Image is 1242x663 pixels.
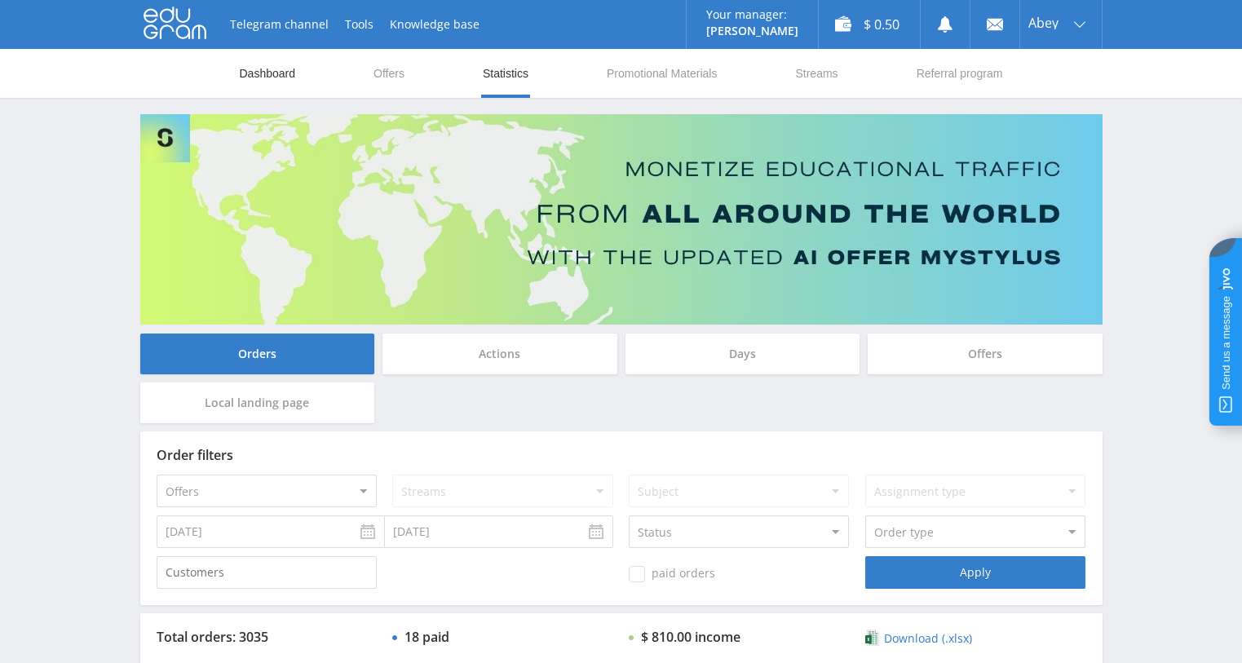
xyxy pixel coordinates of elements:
div: Apply [865,556,1085,589]
input: Use the arrow keys to pick a date [157,515,385,548]
div: 18 paid [404,630,449,644]
a: Promotional Materials [605,49,718,98]
p: [PERSON_NAME] [706,24,798,38]
input: Customers [157,556,377,589]
img: Banner [140,114,1103,325]
img: xlsx [865,630,879,646]
div: Offers [868,334,1103,374]
a: Streams [793,49,839,98]
p: Your manager: [706,8,798,21]
span: paid orders [629,566,715,582]
div: Orders [140,334,375,374]
div: Order filters [157,448,1086,462]
a: Dashboard [238,49,298,98]
div: Days [625,334,860,374]
div: $ 810.00 income [641,630,740,644]
a: Statistics [481,49,530,98]
div: Total orders: 3035 [157,630,377,644]
div: Actions [382,334,617,374]
a: Download (.xlsx) [865,630,972,647]
span: Abey [1028,16,1059,29]
a: Offers [372,49,406,98]
a: Referral program [915,49,1005,98]
div: Local landing page [140,382,375,423]
span: Download (.xlsx) [884,632,972,645]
